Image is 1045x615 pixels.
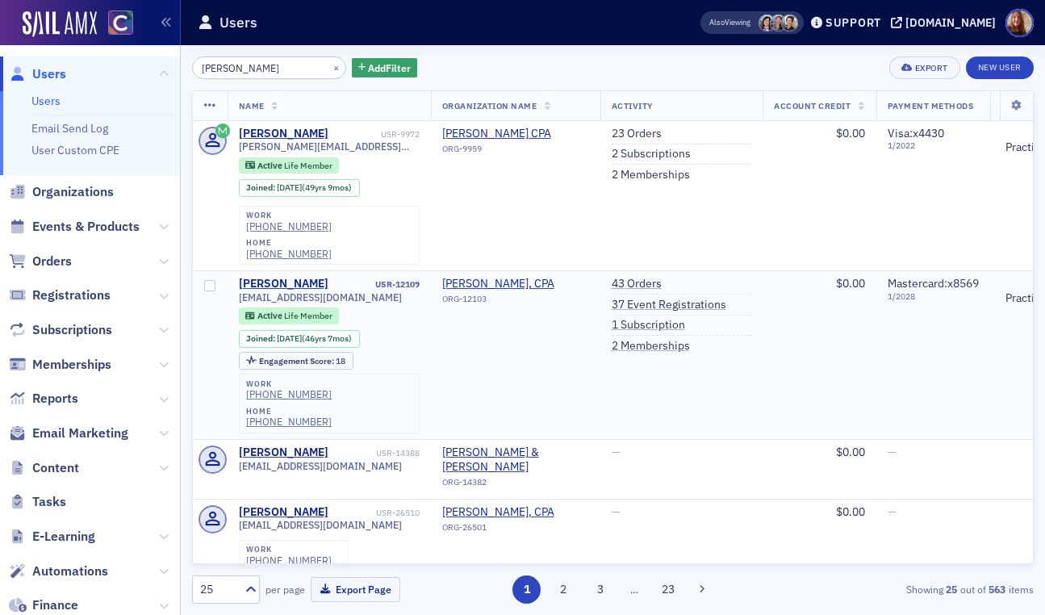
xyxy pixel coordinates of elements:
a: Registrations [9,287,111,304]
a: Active Life Member [245,160,332,170]
span: Active [257,160,284,171]
div: ORG-26501 [442,522,589,538]
div: ORG-9959 [442,144,589,160]
span: Reports [32,390,78,408]
span: [EMAIL_ADDRESS][DOMAIN_NAME] [239,291,402,303]
a: View Homepage [97,10,133,38]
a: Orders [9,253,72,270]
span: David L Marfitano, CPA [442,277,589,291]
div: home [246,238,332,248]
div: home [246,407,332,416]
a: Finance [9,596,78,614]
div: Engagement Score: 18 [239,352,353,370]
button: × [329,60,344,74]
span: $0.00 [836,126,865,140]
a: Subscriptions [9,321,112,339]
span: $0.00 [836,276,865,291]
span: Mastercard : x8569 [888,276,979,291]
div: 25 [200,581,236,598]
div: [PERSON_NAME] [239,127,328,141]
a: Automations [9,563,108,580]
span: Tasks [32,493,66,511]
a: [PERSON_NAME] & [PERSON_NAME] [442,446,589,474]
span: Email Marketing [32,425,128,442]
div: work [246,545,332,554]
div: (49yrs 9mos) [277,182,352,193]
a: [PHONE_NUMBER] [246,248,332,260]
a: User Custom CPE [31,143,119,157]
span: — [888,445,897,459]
span: Stacy Svendsen [759,15,775,31]
span: Activity [612,100,654,111]
h1: Users [219,13,257,32]
button: Export Page [311,577,400,602]
span: [DATE] [277,182,302,193]
div: work [246,211,332,220]
a: Memberships [9,356,111,374]
a: [PHONE_NUMBER] [246,554,332,567]
span: 1 / 2028 [888,291,979,302]
a: 2 Subscriptions [612,147,691,161]
a: [PHONE_NUMBER] [246,388,332,400]
a: Content [9,459,79,477]
span: Sherman & Howard [442,446,589,474]
span: Name [239,100,265,111]
span: — [612,504,621,519]
strong: 563 [986,582,1009,596]
span: Tiffany Carson [770,15,787,31]
a: [PERSON_NAME] [239,505,328,520]
span: David A Lane CPA [442,127,589,141]
a: 2 Memberships [612,168,690,182]
span: [EMAIL_ADDRESS][DOMAIN_NAME] [239,460,402,472]
div: work [246,379,332,389]
span: Active [257,310,284,321]
a: Users [31,94,61,108]
span: Events & Products [32,218,140,236]
span: Finance [32,596,78,614]
button: 3 [586,575,614,604]
button: 2 [550,575,578,604]
div: USR-12109 [331,279,420,290]
a: [PERSON_NAME] CPA [442,127,589,141]
a: [PERSON_NAME] [239,446,328,460]
span: Pamela Galey-Coleman [781,15,798,31]
span: Visa : x4430 [888,126,944,140]
div: USR-26510 [331,508,420,518]
a: [PERSON_NAME] [239,277,328,291]
div: (46yrs 7mos) [277,333,352,344]
a: New User [966,56,1034,79]
label: per page [265,582,305,596]
div: Joined: 1975-12-31 00:00:00 [239,179,360,197]
span: [DATE] [277,333,302,344]
button: AddFilter [352,58,418,78]
button: 1 [512,575,541,604]
a: [PHONE_NUMBER] [246,416,332,428]
a: 43 Orders [612,277,662,291]
a: Reports [9,390,78,408]
button: Export [889,56,959,79]
div: 18 [259,357,345,366]
div: Active: Active: Life Member [239,307,340,324]
div: ORG-12103 [442,294,589,310]
span: Content [32,459,79,477]
a: [PHONE_NUMBER] [246,220,332,232]
img: SailAMX [23,11,97,37]
button: 23 [654,575,682,604]
span: 1 / 2022 [888,140,979,151]
div: USR-14388 [331,448,420,458]
a: 37 Event Registrations [612,298,726,312]
a: 1 Subscription [612,318,685,333]
span: Orders [32,253,72,270]
a: E-Learning [9,528,95,546]
a: 23 Orders [612,127,662,141]
div: Also [709,17,725,27]
span: [PERSON_NAME][EMAIL_ADDRESS][DOMAIN_NAME] [239,140,420,153]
